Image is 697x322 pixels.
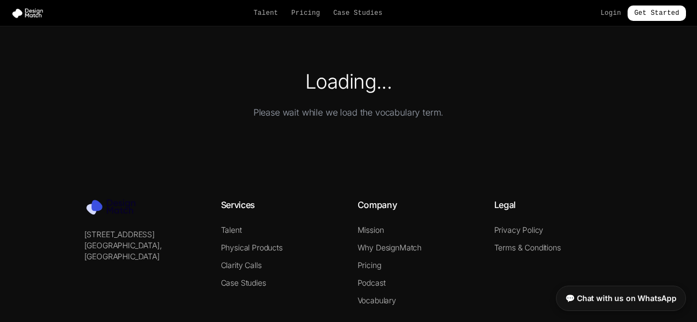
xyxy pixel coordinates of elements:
[84,240,203,262] p: [GEOGRAPHIC_DATA], [GEOGRAPHIC_DATA]
[358,260,381,270] a: Pricing
[13,70,684,92] h1: Loading...
[358,225,384,234] a: Mission
[84,198,145,216] img: Design Match
[333,9,382,18] a: Case Studies
[494,225,544,234] a: Privacy Policy
[358,278,386,287] a: Podcast
[358,243,422,252] a: Why DesignMatch
[221,225,242,234] a: Talent
[221,260,262,270] a: Clarity Calls
[253,9,278,18] a: Talent
[358,296,396,305] a: Vocabulary
[494,198,613,211] h4: Legal
[84,229,203,240] p: [STREET_ADDRESS]
[221,198,340,211] h4: Services
[358,198,477,211] h4: Company
[291,9,320,18] a: Pricing
[494,243,561,252] a: Terms & Conditions
[13,106,684,119] p: Please wait while we load the vocabulary term.
[556,286,686,311] a: 💬 Chat with us on WhatsApp
[601,9,621,18] a: Login
[11,8,48,19] img: Design Match
[628,6,686,21] a: Get Started
[221,243,283,252] a: Physical Products
[221,278,266,287] a: Case Studies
